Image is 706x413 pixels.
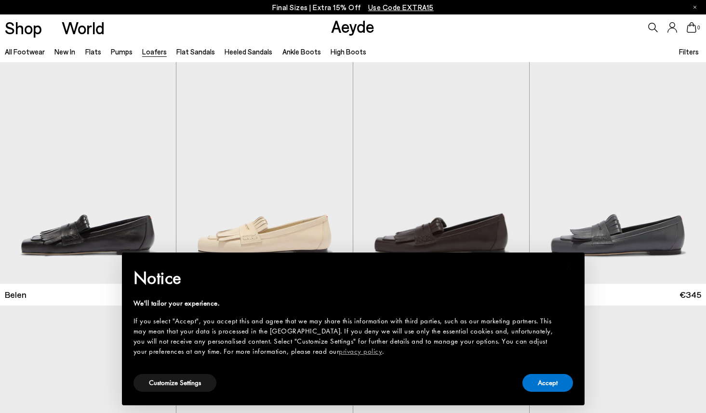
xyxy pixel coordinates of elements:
a: New In [54,47,75,56]
a: High Boots [331,47,366,56]
img: Belen Tassel Loafers [530,62,706,283]
a: Heeled Sandals [225,47,272,56]
span: €345 [679,289,701,301]
a: Flat Sandals [176,47,215,56]
a: All Footwear [5,47,45,56]
span: 0 [696,25,701,30]
a: Belen €345 [530,284,706,306]
img: Belen Tassel Loafers [353,62,529,283]
a: privacy policy [339,346,382,356]
button: Close this notice [558,255,581,279]
div: 1 / 6 [353,62,529,283]
a: Shop [5,19,42,36]
div: We'll tailor your experience. [133,298,558,308]
h2: Notice [133,266,558,291]
span: Navigate to /collections/ss25-final-sizes [368,3,434,12]
p: Final Sizes | Extra 15% Off [272,1,434,13]
a: Ankle Boots [282,47,321,56]
a: 6 / 6 1 / 6 2 / 6 3 / 6 4 / 6 5 / 6 6 / 6 1 / 6 Next slide Previous slide [353,62,529,283]
span: Belen [5,289,27,301]
span: × [566,259,572,274]
a: Loafers [142,47,167,56]
div: If you select "Accept", you accept this and agree that we may share this information with third p... [133,316,558,357]
div: 2 / 6 [529,62,705,283]
button: Customize Settings [133,374,216,392]
img: Belen Tassel Loafers [176,62,352,283]
button: Accept [522,374,573,392]
a: Aeyde [331,16,374,36]
a: Flats [85,47,101,56]
a: Pumps [111,47,133,56]
img: Belen Tassel Loafers [529,62,705,283]
a: 0 [687,22,696,33]
span: Filters [679,47,699,56]
a: World [62,19,105,36]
